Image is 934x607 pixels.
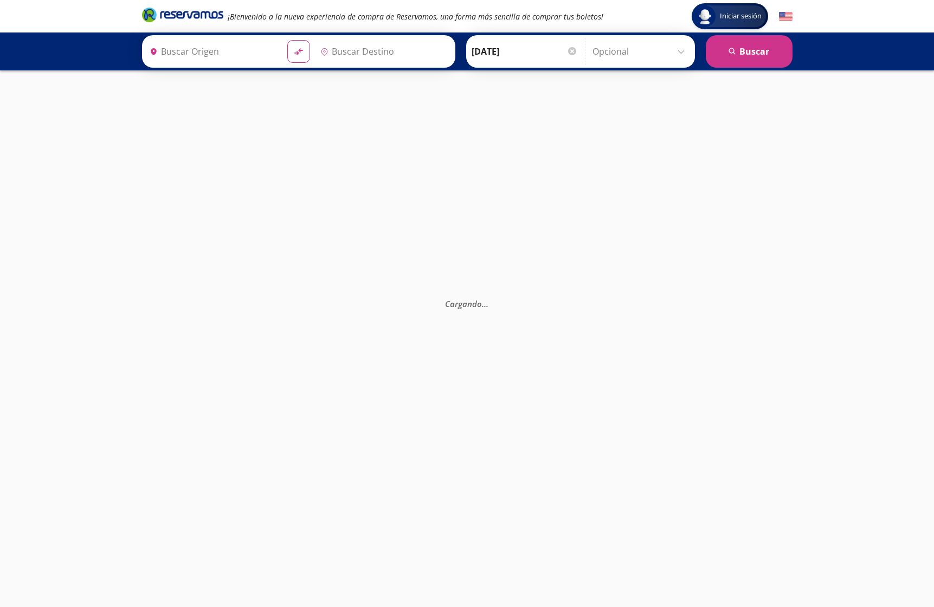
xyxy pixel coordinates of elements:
[316,38,449,65] input: Buscar Destino
[482,298,484,309] span: .
[779,10,793,23] button: English
[445,298,488,309] em: Cargando
[486,298,488,309] span: .
[706,35,793,68] button: Buscar
[145,38,279,65] input: Buscar Origen
[228,11,603,22] em: ¡Bienvenido a la nueva experiencia de compra de Reservamos, una forma más sencilla de comprar tus...
[484,298,486,309] span: .
[716,11,766,22] span: Iniciar sesión
[142,6,223,23] i: Brand Logo
[142,6,223,26] a: Brand Logo
[592,38,690,65] input: Opcional
[472,38,578,65] input: Elegir Fecha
